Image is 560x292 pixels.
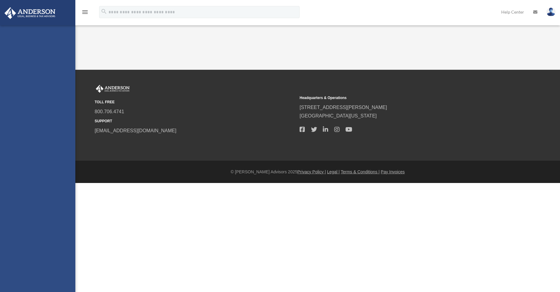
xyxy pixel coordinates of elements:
small: SUPPORT [95,118,295,124]
a: Terms & Conditions | [341,169,380,174]
small: Headquarters & Operations [300,95,500,101]
a: 800.706.4741 [95,109,124,114]
a: Pay Invoices [381,169,404,174]
a: menu [81,11,89,16]
a: Legal | [327,169,340,174]
a: Privacy Policy | [297,169,326,174]
i: search [101,8,107,15]
i: menu [81,8,89,16]
div: © [PERSON_NAME] Advisors 2025 [75,168,560,176]
small: TOLL FREE [95,99,295,105]
img: Anderson Advisors Platinum Portal [3,7,57,19]
a: [STREET_ADDRESS][PERSON_NAME] [300,105,387,110]
a: [EMAIL_ADDRESS][DOMAIN_NAME] [95,128,176,133]
a: [GEOGRAPHIC_DATA][US_STATE] [300,113,377,118]
img: Anderson Advisors Platinum Portal [95,85,131,93]
img: User Pic [546,8,555,16]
